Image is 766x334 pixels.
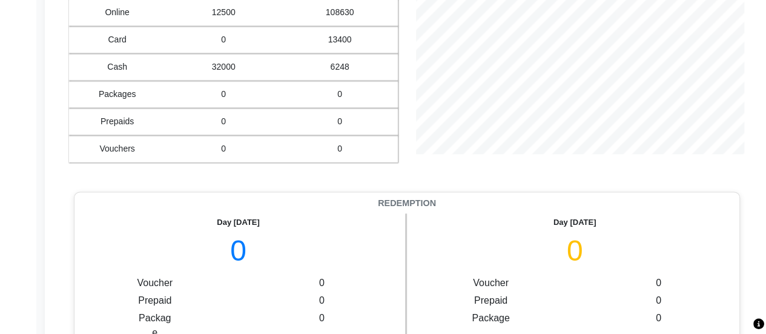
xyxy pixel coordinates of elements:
[472,293,509,308] span: Prepaid
[136,293,174,308] span: Prepaid
[303,311,340,326] span: 0
[282,26,398,53] td: 13400
[282,53,398,81] td: 6248
[416,233,733,269] h4: 0
[136,276,174,290] span: Voucher
[282,81,398,108] td: 0
[303,276,340,290] span: 0
[282,135,398,162] td: 0
[69,108,165,135] td: Prepaids
[69,81,165,108] td: Packages
[303,293,340,308] span: 0
[639,311,677,326] span: 0
[165,53,282,81] td: 32000
[416,216,733,229] span: Day [DATE]
[165,135,282,162] td: 0
[81,198,733,209] h6: Redemption
[472,276,509,290] span: Voucher
[165,108,282,135] td: 0
[282,108,398,135] td: 0
[69,135,165,162] td: Vouchers
[69,26,165,53] td: Card
[639,293,677,308] span: 0
[81,216,396,229] span: Day [DATE]
[165,26,282,53] td: 0
[639,276,677,290] span: 0
[69,53,165,81] td: Cash
[472,311,509,326] span: Package
[165,81,282,108] td: 0
[81,233,396,269] h4: 0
